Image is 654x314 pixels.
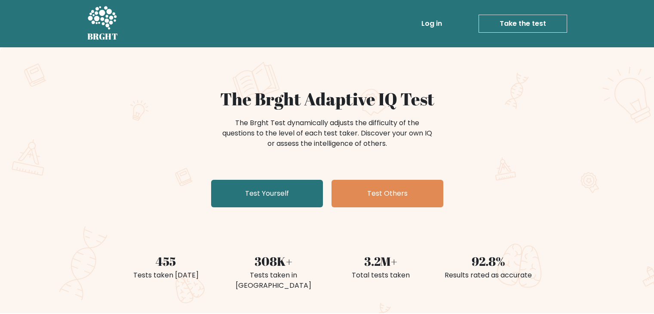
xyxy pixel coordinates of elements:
[332,270,430,280] div: Total tests taken
[225,252,322,270] div: 308K+
[440,252,537,270] div: 92.8%
[117,252,215,270] div: 455
[225,270,322,291] div: Tests taken in [GEOGRAPHIC_DATA]
[87,3,118,44] a: BRGHT
[440,270,537,280] div: Results rated as accurate
[418,15,445,32] a: Log in
[211,180,323,207] a: Test Yourself
[87,31,118,42] h5: BRGHT
[220,118,435,149] div: The Brght Test dynamically adjusts the difficulty of the questions to the level of each test take...
[117,270,215,280] div: Tests taken [DATE]
[332,180,443,207] a: Test Others
[332,252,430,270] div: 3.2M+
[117,89,537,109] h1: The Brght Adaptive IQ Test
[479,15,567,33] a: Take the test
